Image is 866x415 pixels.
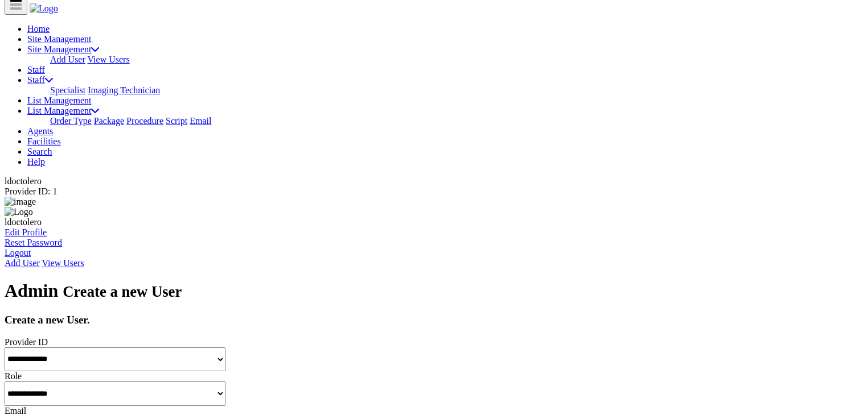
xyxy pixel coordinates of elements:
[5,337,48,347] label: Provider ID
[50,55,85,64] a: Add User
[27,106,99,115] a: List Management
[27,147,52,156] a: Search
[5,197,36,207] img: image
[27,157,45,167] a: Help
[27,96,91,105] a: List Management
[5,371,22,381] label: Role
[42,258,84,268] a: View Users
[27,65,45,74] a: Staff
[50,85,85,95] a: Specialist
[27,44,99,54] a: Site Management
[27,34,91,44] a: Site Management
[30,3,58,14] img: Logo
[166,116,187,126] a: Script
[5,280,861,301] h1: Admin
[5,258,40,268] a: Add User
[27,75,53,85] a: Staff
[5,217,861,227] div: ldoctolero
[27,136,61,146] a: Facilities
[5,227,47,237] a: Edit Profile
[63,283,182,300] small: Create a new User
[87,55,129,64] a: View Users
[50,116,92,126] a: Order Type
[5,314,861,326] h3: Create a new User.
[88,85,160,95] a: Imaging Technician
[5,248,31,258] a: Logout
[27,24,50,34] a: Home
[94,116,124,126] a: Package
[190,116,211,126] a: Email
[5,238,62,247] a: Reset Password
[5,176,57,196] span: ldoctolero Provider ID: 1
[5,207,33,217] img: Logo
[27,126,53,136] a: Agents
[126,116,163,126] a: Procedure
